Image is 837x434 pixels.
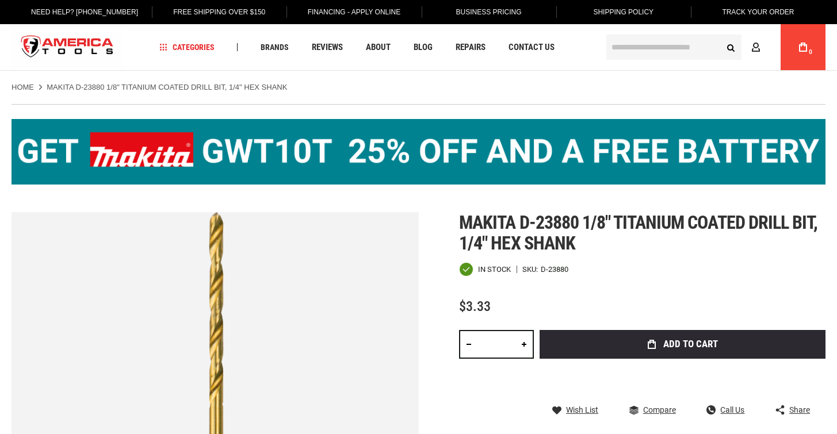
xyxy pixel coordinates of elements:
a: Contact Us [503,40,560,55]
a: 0 [792,24,814,70]
iframe: Secure express checkout frame [537,362,828,367]
span: Categories [159,43,215,51]
span: Compare [643,406,676,414]
span: About [366,43,391,52]
span: Repairs [456,43,486,52]
span: Call Us [720,406,744,414]
a: Call Us [706,405,744,415]
a: store logo [12,26,123,69]
span: Reviews [312,43,343,52]
span: Brands [261,43,289,51]
span: In stock [478,266,511,273]
span: Blog [414,43,433,52]
span: 0 [809,49,812,55]
div: Availability [459,262,511,276]
a: Blog [408,40,438,55]
img: BOGO: Buy the Makita® XGT IMpact Wrench (GWT10T), get the BL4040 4ah Battery FREE! [12,119,825,185]
button: Add to Cart [540,330,825,359]
span: Contact Us [509,43,555,52]
span: Add to Cart [663,339,718,349]
a: Categories [154,40,220,55]
span: Wish List [566,406,598,414]
a: Home [12,82,34,93]
a: Repairs [450,40,491,55]
span: $3.33 [459,298,491,314]
strong: MAKITA D-23880 1/8" TITANIUM COATED DRILL BIT, 1/4" HEX SHANK [47,83,287,91]
div: D-23880 [541,266,568,273]
span: Makita d-23880 1/8" titanium coated drill bit, 1/4" hex shank [459,212,817,254]
a: Compare [629,405,676,415]
span: Share [789,406,810,414]
a: Wish List [552,405,598,415]
button: Search [720,36,742,58]
a: Reviews [307,40,348,55]
a: About [361,40,396,55]
span: Shipping Policy [593,8,653,16]
a: Brands [255,40,294,55]
img: America Tools [12,26,123,69]
strong: SKU [522,266,541,273]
